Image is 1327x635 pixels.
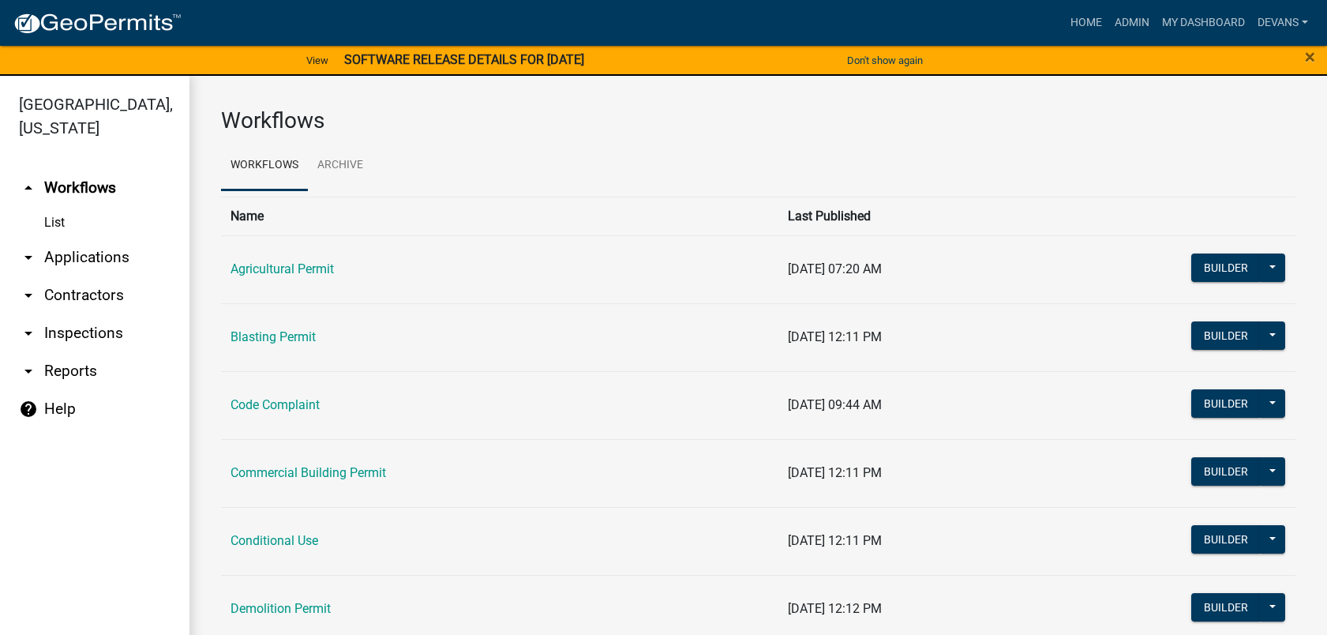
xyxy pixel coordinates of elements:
[1191,254,1261,282] button: Builder
[19,248,38,267] i: arrow_drop_down
[788,397,882,412] span: [DATE] 09:44 AM
[1191,593,1261,622] button: Builder
[231,601,331,616] a: Demolition Permit
[1191,389,1261,418] button: Builder
[1305,47,1315,66] button: Close
[1191,457,1261,486] button: Builder
[1305,46,1315,68] span: ×
[231,329,316,344] a: Blasting Permit
[778,197,1109,235] th: Last Published
[1191,321,1261,350] button: Builder
[231,465,386,480] a: Commercial Building Permit
[231,397,320,412] a: Code Complaint
[19,178,38,197] i: arrow_drop_up
[788,601,882,616] span: [DATE] 12:12 PM
[788,261,882,276] span: [DATE] 07:20 AM
[1064,8,1108,38] a: Home
[788,533,882,548] span: [DATE] 12:11 PM
[231,533,318,548] a: Conditional Use
[19,400,38,419] i: help
[1156,8,1251,38] a: My Dashboard
[788,465,882,480] span: [DATE] 12:11 PM
[221,107,1295,134] h3: Workflows
[19,362,38,381] i: arrow_drop_down
[221,197,778,235] th: Name
[19,286,38,305] i: arrow_drop_down
[1191,525,1261,554] button: Builder
[231,261,334,276] a: Agricultural Permit
[308,141,373,191] a: Archive
[1108,8,1156,38] a: Admin
[19,324,38,343] i: arrow_drop_down
[221,141,308,191] a: Workflows
[300,47,335,73] a: View
[788,329,882,344] span: [DATE] 12:11 PM
[1251,8,1314,38] a: devans
[344,52,584,67] strong: SOFTWARE RELEASE DETAILS FOR [DATE]
[841,47,929,73] button: Don't show again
